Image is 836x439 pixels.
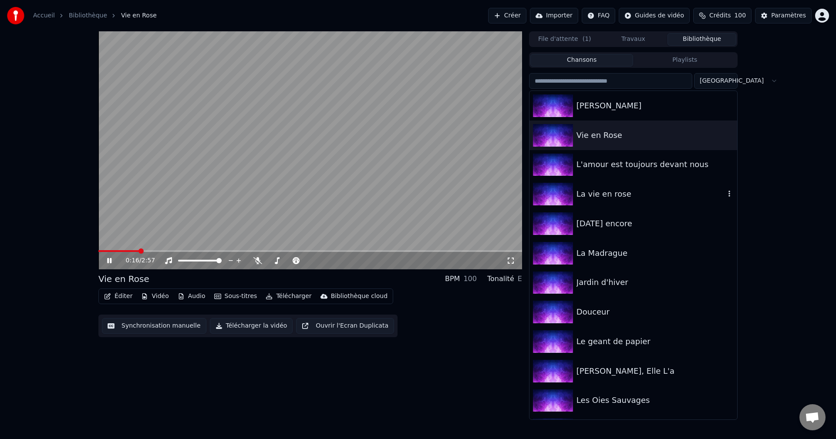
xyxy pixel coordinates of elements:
button: Télécharger la vidéo [210,318,293,334]
button: Télécharger [262,290,315,302]
button: FAQ [582,8,615,23]
div: Paramètres [771,11,806,20]
nav: breadcrumb [33,11,157,20]
div: La vie en rose [576,188,725,200]
div: [PERSON_NAME] [576,100,734,112]
button: Travaux [599,33,668,46]
div: / [126,256,147,265]
button: Ouvrir l'Ecran Duplicata [296,318,394,334]
div: Tonalité [487,274,514,284]
button: Sous-titres [211,290,261,302]
div: BPM [445,274,460,284]
div: Bibliothèque cloud [331,292,388,301]
div: Douceur [576,306,734,318]
img: youka [7,7,24,24]
button: Synchronisation manuelle [102,318,206,334]
div: Les Oies Sauvages [576,394,734,406]
span: ( 1 ) [583,35,591,44]
div: Jardin d'hiver [576,276,734,288]
div: Ouvrir le chat [799,404,826,430]
span: Vie en Rose [121,11,157,20]
span: 100 [734,11,746,20]
div: La Madrague [576,247,734,259]
a: Bibliothèque [69,11,107,20]
button: File d'attente [530,33,599,46]
button: Bibliothèque [667,33,736,46]
div: [PERSON_NAME], Elle L'a [576,365,734,377]
button: Importer [530,8,578,23]
div: Vie en Rose [98,273,149,285]
button: Créer [488,8,526,23]
span: 0:16 [126,256,139,265]
div: [DATE] encore [576,218,734,230]
span: Crédits [709,11,731,20]
div: 100 [463,274,477,284]
button: Éditer [101,290,136,302]
div: Le geant de papier [576,335,734,348]
button: Chansons [530,54,634,67]
button: Audio [174,290,209,302]
div: Vie en Rose [576,129,734,141]
span: [GEOGRAPHIC_DATA] [700,77,764,85]
button: Crédits100 [693,8,752,23]
a: Accueil [33,11,55,20]
button: Playlists [633,54,736,67]
button: Guides de vidéo [619,8,690,23]
div: L'amour est toujours devant nous [576,158,734,171]
div: E [518,274,522,284]
button: Vidéo [138,290,172,302]
button: Paramètres [755,8,812,23]
span: 2:57 [142,256,155,265]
